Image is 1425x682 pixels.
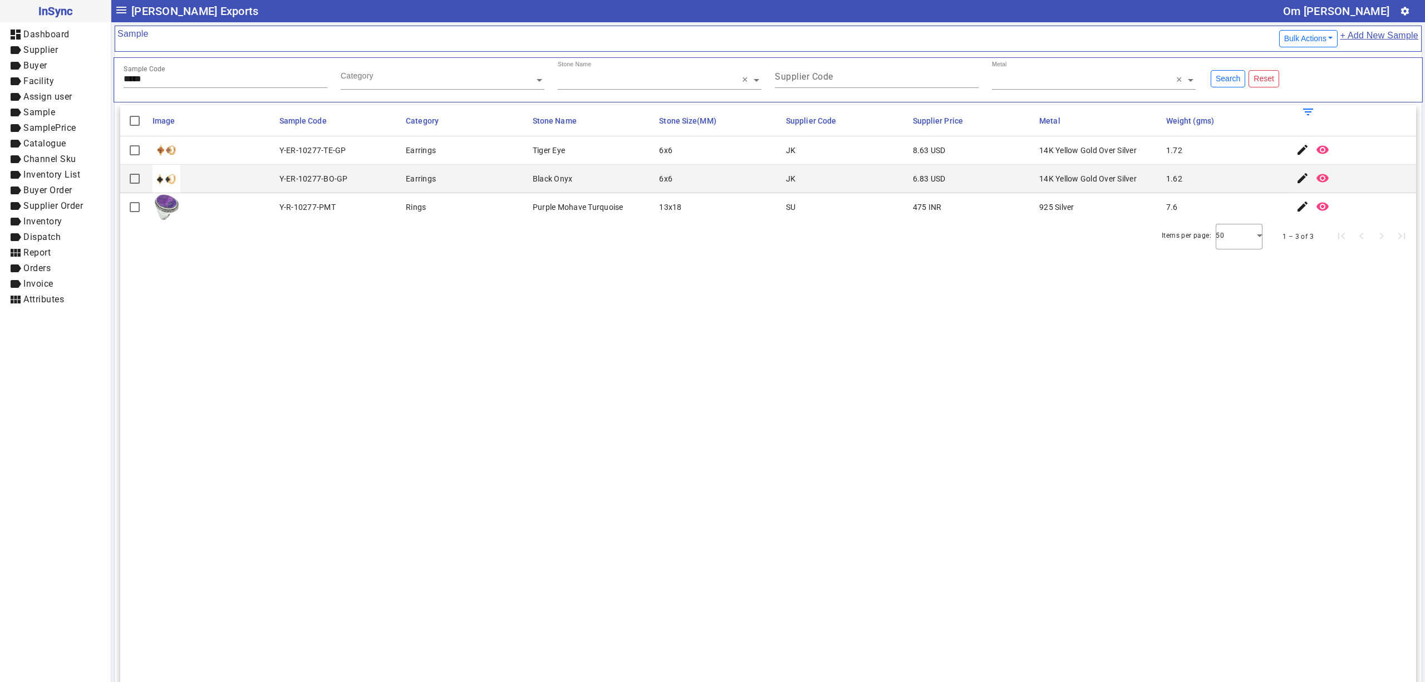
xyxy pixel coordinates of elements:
div: JK [786,145,796,156]
div: 13x18 [659,202,681,213]
mat-icon: label [9,168,22,181]
a: + Add New Sample [1339,28,1419,49]
div: Tiger Eye [533,145,565,156]
span: Inventory [23,216,62,227]
div: 14K Yellow Gold Over Silver [1039,173,1137,184]
mat-icon: remove_red_eye [1316,171,1329,185]
span: Image [153,116,175,125]
img: 0c82ed45-3932-4f86-89a5-9bbe8bbcb0f1 [153,136,180,164]
span: Supplier Code [786,116,836,125]
mat-icon: view_module [9,293,22,306]
mat-icon: edit [1296,143,1309,156]
div: Earrings [406,145,436,156]
div: Black Onyx [533,173,573,184]
mat-icon: settings [1400,6,1410,16]
span: Sample Code [279,116,327,125]
div: 6.83 USD [913,173,946,184]
span: Weight (gms) [1166,116,1214,125]
span: Buyer [23,60,47,71]
span: Attributes [23,294,64,305]
div: Items per page: [1162,230,1211,241]
div: Category [341,70,374,81]
img: 57b09a3b-cf1a-4c44-8d88-84e27aeb67db [153,165,180,193]
span: Channel Sku [23,154,76,164]
img: Y-R-10277_7.6gms_13+x+18_21+x+20_SU_Purple+Mohave_475.JPG [153,193,180,221]
span: Sample [23,107,55,117]
button: Search [1211,70,1245,87]
mat-icon: view_module [9,246,22,259]
span: Facility [23,76,54,86]
mat-icon: menu [115,3,128,17]
span: Inventory List [23,169,80,180]
mat-card-header: Sample [115,26,1422,52]
button: Bulk Actions [1279,30,1338,47]
div: 475 INR [913,202,942,213]
mat-icon: label [9,106,22,119]
span: Dispatch [23,232,61,242]
div: 6x6 [659,173,672,184]
mat-icon: label [9,262,22,275]
mat-icon: label [9,121,22,135]
mat-icon: label [9,277,22,291]
mat-icon: edit [1296,200,1309,213]
div: SU [786,202,796,213]
span: SamplePrice [23,122,76,133]
mat-icon: label [9,184,22,197]
mat-icon: remove_red_eye [1316,200,1329,213]
mat-label: Sample Code [124,65,165,73]
mat-icon: label [9,215,22,228]
div: Purple Mohave Turquoise [533,202,623,213]
mat-icon: label [9,90,22,104]
div: 1.62 [1166,173,1182,184]
span: InSync [9,2,102,20]
span: Supplier Price [913,116,963,125]
span: Metal [1039,116,1060,125]
div: Om [PERSON_NAME] [1283,2,1389,20]
span: Report [23,247,51,258]
mat-icon: label [9,230,22,244]
span: Stone Name [533,116,577,125]
div: Rings [406,202,426,213]
span: [PERSON_NAME] Exports [131,2,258,20]
div: 6x6 [659,145,672,156]
span: Supplier Order [23,200,83,211]
mat-icon: label [9,59,22,72]
div: 14K Yellow Gold Over Silver [1039,145,1137,156]
div: Y-ER-10277-BO-GP [279,173,348,184]
span: Catalogue [23,138,66,149]
div: JK [786,173,796,184]
mat-icon: filter_list [1301,105,1315,119]
div: 1.72 [1166,145,1182,156]
span: Dashboard [23,29,70,40]
span: Orders [23,263,51,273]
div: Earrings [406,173,436,184]
mat-icon: dashboard [9,28,22,41]
span: Clear all [1176,75,1186,86]
span: Category [406,116,439,125]
mat-icon: edit [1296,171,1309,185]
div: Y-ER-10277-TE-GP [279,145,346,156]
div: Metal [992,60,1007,68]
span: Supplier [23,45,58,55]
span: Buyer Order [23,185,72,195]
span: Stone Size(MM) [659,116,716,125]
div: 8.63 USD [913,145,946,156]
mat-icon: label [9,75,22,88]
mat-icon: label [9,153,22,166]
div: 1 – 3 of 3 [1282,231,1314,242]
mat-icon: label [9,137,22,150]
div: Stone Name [558,60,591,68]
span: Assign user [23,91,72,102]
mat-label: Supplier Code [775,71,833,82]
span: Clear all [742,75,751,86]
mat-icon: label [9,43,22,57]
mat-icon: remove_red_eye [1316,143,1329,156]
button: Reset [1249,70,1279,87]
span: Invoice [23,278,53,289]
div: Y-R-10277-PMT [279,202,336,213]
div: 925 Silver [1039,202,1074,213]
div: 7.6 [1166,202,1178,213]
mat-icon: label [9,199,22,213]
